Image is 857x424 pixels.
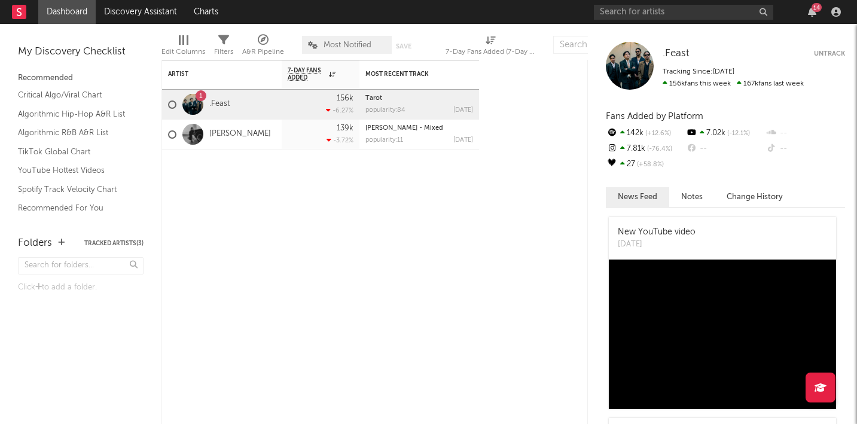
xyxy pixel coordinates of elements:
[606,141,685,157] div: 7.81k
[725,130,750,137] span: -12.1 %
[18,164,132,177] a: YouTube Hottest Videos
[18,145,132,158] a: TikTok Global Chart
[365,95,473,102] div: Tarot
[663,80,804,87] span: 167k fans last week
[685,141,765,157] div: --
[643,130,671,137] span: +12.6 %
[18,280,144,295] div: Click to add a folder.
[18,89,132,102] a: Critical Algo/Viral Chart
[685,126,765,141] div: 7.02k
[84,240,144,246] button: Tracked Artists(3)
[663,48,690,59] span: .Feast
[812,3,822,12] div: 14
[18,108,132,121] a: Algorithmic Hip-Hop A&R List
[209,99,230,109] a: .Feast
[765,141,845,157] div: --
[18,236,52,251] div: Folders
[765,126,845,141] div: --
[18,257,144,274] input: Search for folders...
[18,126,132,139] a: Algorithmic R&B A&R List
[209,129,271,139] a: [PERSON_NAME]
[453,137,473,144] div: [DATE]
[324,41,371,49] span: Most Notified
[214,30,233,65] div: Filters
[326,106,353,114] div: -6.27 %
[18,45,144,59] div: My Discovery Checklist
[365,125,443,132] a: [PERSON_NAME] - Mixed
[18,202,132,215] a: Recommended For You
[446,45,535,59] div: 7-Day Fans Added (7-Day Fans Added)
[161,30,205,65] div: Edit Columns
[337,94,353,102] div: 156k
[645,146,672,152] span: -76.4 %
[453,107,473,114] div: [DATE]
[715,187,795,207] button: Change History
[606,187,669,207] button: News Feed
[337,124,353,132] div: 139k
[635,161,664,168] span: +58.8 %
[663,48,690,60] a: .Feast
[606,157,685,172] div: 27
[553,36,643,54] input: Search...
[606,112,703,121] span: Fans Added by Platform
[18,183,132,196] a: Spotify Track Velocity Chart
[365,125,473,132] div: Luther - Mixed
[18,71,144,86] div: Recommended
[161,45,205,59] div: Edit Columns
[594,5,773,20] input: Search for artists
[365,71,455,78] div: Most Recent Track
[327,136,353,144] div: -3.72 %
[618,226,696,239] div: New YouTube video
[396,43,411,50] button: Save
[365,95,382,102] a: Tarot
[288,67,326,81] span: 7-Day Fans Added
[365,137,403,144] div: popularity: 11
[618,239,696,251] div: [DATE]
[365,107,405,114] div: popularity: 84
[669,187,715,207] button: Notes
[606,126,685,141] div: 142k
[214,45,233,59] div: Filters
[242,45,284,59] div: A&R Pipeline
[814,48,845,60] button: Untrack
[663,68,734,75] span: Tracking Since: [DATE]
[663,80,731,87] span: 156k fans this week
[168,71,258,78] div: Artist
[446,30,535,65] div: 7-Day Fans Added (7-Day Fans Added)
[242,30,284,65] div: A&R Pipeline
[808,7,816,17] button: 14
